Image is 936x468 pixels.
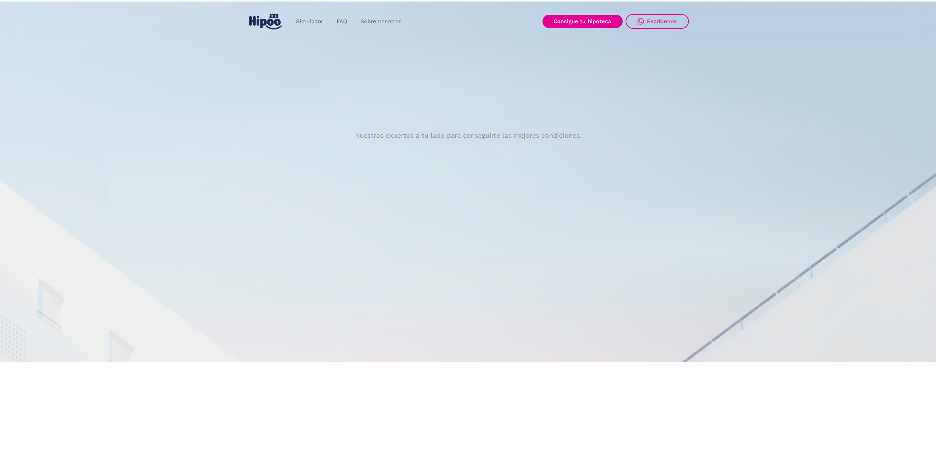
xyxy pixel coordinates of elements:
a: Simulador [289,14,330,29]
a: home [248,11,284,32]
a: Escríbenos [626,14,689,29]
p: Nuestros expertos a tu lado para conseguirte las mejores condiciones. [355,133,581,138]
a: Consigue tu hipoteca [542,15,623,28]
a: Sobre nosotros [354,14,408,29]
a: FAQ [330,14,354,29]
div: Escríbenos [647,18,677,25]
